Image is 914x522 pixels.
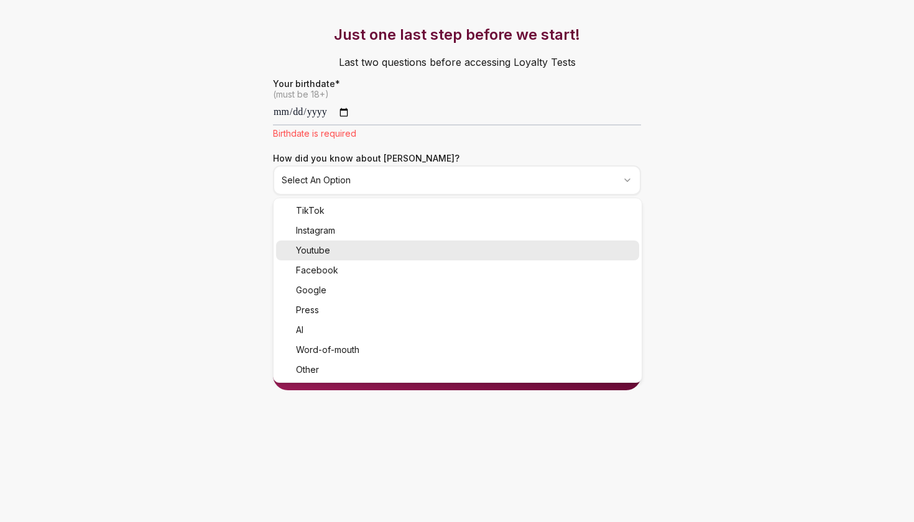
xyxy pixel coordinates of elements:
span: Google [296,284,326,296]
span: TikTok [296,204,325,217]
span: Facebook [296,264,338,277]
span: Other [296,364,319,376]
span: Word-of-mouth [296,344,359,356]
span: Press [296,304,319,316]
span: Instagram [296,224,335,237]
span: Youtube [296,244,330,257]
span: AI [296,324,303,336]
